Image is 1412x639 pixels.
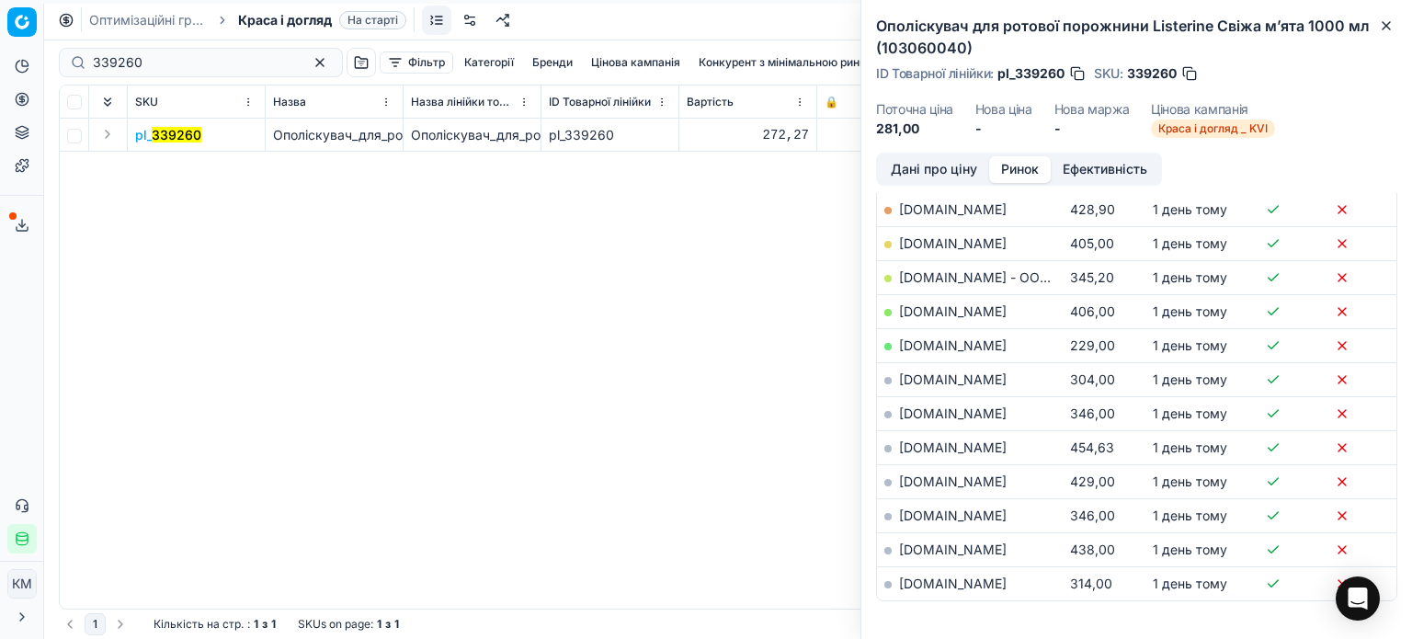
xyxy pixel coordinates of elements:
[135,126,201,144] button: pl_339260
[394,617,399,632] strong: 1
[377,617,381,632] strong: 1
[1153,405,1227,421] span: 1 день тому
[687,95,734,109] span: Вартість
[899,201,1007,217] a: [DOMAIN_NAME]
[238,11,406,29] span: Краса і доглядНа старті
[109,613,131,635] button: Go to next page
[975,120,1032,138] dd: -
[1054,103,1130,116] dt: Нова маржа
[59,613,131,635] nav: pagination
[411,95,515,109] span: Назва лінійки товарів
[8,570,36,598] span: КM
[997,64,1065,83] span: pl_339260
[525,51,580,74] button: Бренди
[1070,303,1115,319] span: 406,00
[876,67,994,80] span: ID Товарної лінійки :
[1153,269,1227,285] span: 1 день тому
[899,474,1007,489] a: [DOMAIN_NAME]
[154,617,276,632] div: :
[899,303,1007,319] a: [DOMAIN_NAME]
[1151,103,1275,116] dt: Цінова кампанія
[899,269,1141,285] a: [DOMAIN_NAME] - ООО «Эпицентр К»
[1051,156,1159,183] button: Ефективність
[1153,201,1227,217] span: 1 день тому
[691,51,936,74] button: Конкурент з мінімальною ринковою ціною
[1153,474,1227,489] span: 1 день тому
[238,11,332,29] span: Краса і догляд
[385,617,391,632] strong: з
[135,95,158,109] span: SKU
[1153,371,1227,387] span: 1 день тому
[380,51,453,74] button: Фільтр
[411,126,533,144] div: Ополіскувач_для_ротової_порожнини_Listerine_Свіжа_м’ята_1000_мл_(103060040)
[97,91,119,113] button: Expand all
[89,11,406,29] nav: breadcrumb
[899,508,1007,523] a: [DOMAIN_NAME]
[298,617,373,632] span: SKUs on page :
[1153,576,1227,591] span: 1 день тому
[254,617,258,632] strong: 1
[93,53,294,72] input: Пошук по SKU або назві
[899,576,1007,591] a: [DOMAIN_NAME]
[59,613,81,635] button: Go to previous page
[154,617,244,632] span: Кількість на стр.
[876,103,953,116] dt: Поточна ціна
[1070,235,1114,251] span: 405,00
[899,371,1007,387] a: [DOMAIN_NAME]
[1336,576,1380,621] div: Open Intercom Messenger
[1070,542,1115,557] span: 438,00
[1070,405,1115,421] span: 346,00
[687,126,809,144] div: 272,27
[1070,508,1115,523] span: 346,00
[825,95,838,109] span: 🔒
[89,11,207,29] a: Оптимізаційні групи
[1127,64,1177,83] span: 339260
[1070,269,1114,285] span: 345,20
[1070,576,1112,591] span: 314,00
[1151,120,1275,138] span: Краса і догляд _ KVI
[1070,474,1115,489] span: 429,00
[135,126,201,144] span: pl_
[1054,120,1130,138] dd: -
[549,95,651,109] span: ID Товарної лінійки
[273,127,791,143] span: Ополіскувач_для_ротової_порожнини_Listerine_Свіжа_м’ята_1000_мл_(103060040)
[1070,201,1115,217] span: 428,90
[1153,542,1227,557] span: 1 день тому
[271,617,276,632] strong: 1
[457,51,521,74] button: Категорії
[1153,303,1227,319] span: 1 день тому
[1070,371,1115,387] span: 304,00
[1070,439,1114,455] span: 454,63
[97,123,119,145] button: Expand
[989,156,1051,183] button: Ринок
[549,126,671,144] div: pl_339260
[339,11,406,29] span: На старті
[584,51,688,74] button: Цінова кампанія
[262,617,268,632] strong: з
[273,95,306,109] span: Назва
[1153,235,1227,251] span: 1 день тому
[899,337,1007,353] a: [DOMAIN_NAME]
[876,15,1397,59] h2: Ополіскувач для ротової порожнини Listerine Свіжа м’ята 1000 мл (103060040)
[1094,67,1123,80] span: SKU :
[1070,337,1115,353] span: 229,00
[879,156,989,183] button: Дані про ціну
[152,127,201,143] mark: 339260
[876,120,953,138] dd: 281,00
[899,439,1007,455] a: [DOMAIN_NAME]
[899,235,1007,251] a: [DOMAIN_NAME]
[1153,439,1227,455] span: 1 день тому
[1153,337,1227,353] span: 1 день тому
[1153,508,1227,523] span: 1 день тому
[7,569,37,599] button: КM
[85,613,106,635] button: 1
[975,103,1032,116] dt: Нова ціна
[899,405,1007,421] a: [DOMAIN_NAME]
[899,542,1007,557] a: [DOMAIN_NAME]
